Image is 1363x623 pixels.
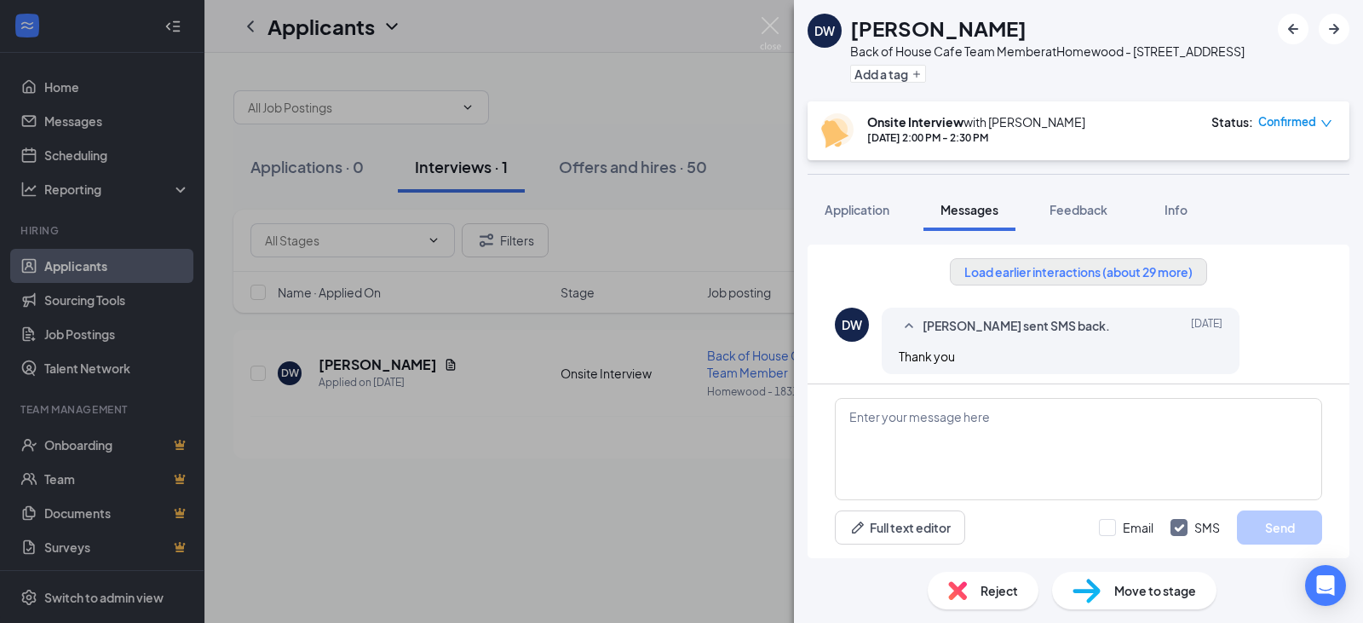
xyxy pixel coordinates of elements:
div: Status : [1211,113,1253,130]
span: Thank you [899,349,955,364]
button: Load earlier interactions (about 29 more) [950,258,1207,286]
span: Feedback [1050,202,1107,217]
span: Application [825,202,889,217]
button: ArrowRight [1319,14,1349,44]
div: Back of House Cafe Team Member at Homewood - [STREET_ADDRESS] [850,43,1245,60]
button: PlusAdd a tag [850,65,926,83]
div: DW [842,316,862,333]
svg: ArrowLeftNew [1283,19,1303,39]
button: ArrowLeftNew [1278,14,1308,44]
svg: ArrowRight [1324,19,1344,39]
button: Full text editorPen [835,511,965,545]
span: Messages [940,202,998,217]
div: [DATE] 2:00 PM - 2:30 PM [867,130,1085,145]
b: Onsite Interview [867,114,963,130]
svg: Plus [912,69,922,79]
span: Reject [981,581,1018,600]
h1: [PERSON_NAME] [850,14,1027,43]
span: Info [1165,202,1188,217]
svg: Pen [849,519,866,536]
span: down [1320,118,1332,130]
div: DW [814,22,835,39]
div: Open Intercom Messenger [1305,565,1346,606]
svg: SmallChevronUp [899,316,919,337]
div: with [PERSON_NAME] [867,113,1085,130]
span: [PERSON_NAME] sent SMS back. [923,316,1110,337]
span: Move to stage [1114,581,1196,600]
span: [DATE] [1191,316,1222,337]
span: Confirmed [1258,113,1316,130]
button: Send [1237,511,1322,545]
